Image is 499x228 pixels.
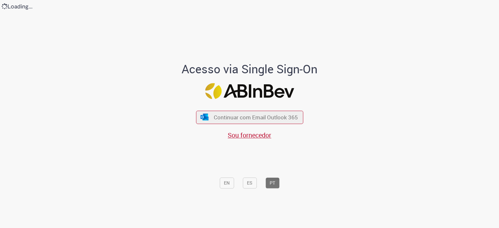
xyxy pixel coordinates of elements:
[228,131,271,139] a: Sou fornecedor
[205,83,294,99] img: Logo ABInBev
[214,114,298,121] span: Continuar com Email Outlook 365
[265,178,279,189] button: PT
[220,178,234,189] button: EN
[160,63,340,76] h1: Acesso via Single Sign-On
[196,111,303,124] button: ícone Azure/Microsoft 360 Continuar com Email Outlook 365
[243,178,257,189] button: ES
[200,114,209,120] img: ícone Azure/Microsoft 360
